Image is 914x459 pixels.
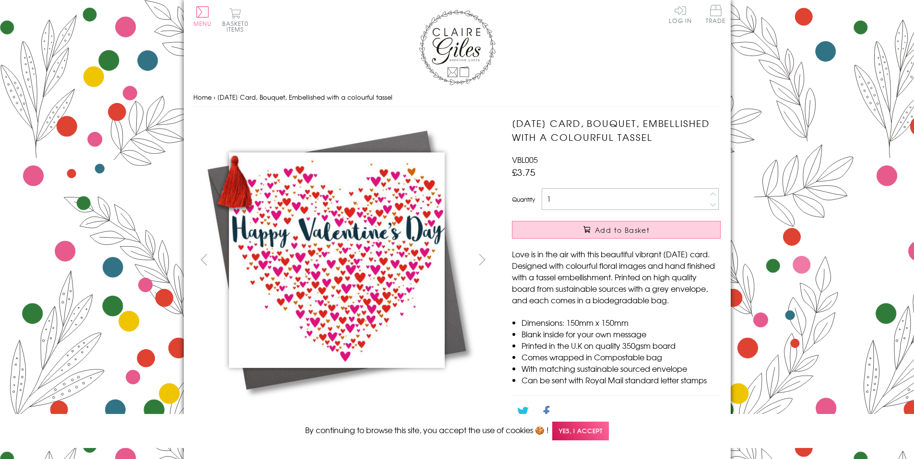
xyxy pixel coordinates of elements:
[193,19,212,28] span: Menu
[522,351,721,363] li: Comes wrapped in Compostable bag
[512,116,721,144] h1: [DATE] Card, Bouquet, Embellished with a colourful tassel
[217,92,392,102] span: [DATE] Card, Bouquet, Embellished with a colourful tassel
[512,221,721,239] button: Add to Basket
[193,249,215,270] button: prev
[471,249,493,270] button: next
[226,19,249,34] span: 0 items
[522,374,721,386] li: Can be sent with Royal Mail standard letter stamps
[522,328,721,340] li: Blank inside for your own message
[419,10,496,85] img: Claire Giles Greetings Cards
[706,5,726,23] span: Trade
[493,116,781,404] img: Valentine's Day Card, Bouquet, Embellished with a colourful tassel
[512,165,535,179] span: £3.75
[214,92,215,102] span: ›
[522,340,721,351] li: Printed in the U.K on quality 350gsm board
[552,422,609,440] span: Yes, I accept
[193,92,212,102] a: Home
[193,88,721,107] nav: breadcrumbs
[669,5,692,23] a: Log In
[595,225,650,235] span: Add to Basket
[512,195,535,204] label: Quantity
[706,5,726,25] a: Trade
[193,116,481,404] img: Valentine's Day Card, Bouquet, Embellished with a colourful tassel
[522,363,721,374] li: With matching sustainable sourced envelope
[512,248,721,306] p: Love is in the air with this beautiful vibrant [DATE] card. Designed with colourful floral images...
[512,154,538,165] span: VBL005
[193,6,212,26] button: Menu
[222,8,249,32] button: Basket0 items
[522,317,721,328] li: Dimensions: 150mm x 150mm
